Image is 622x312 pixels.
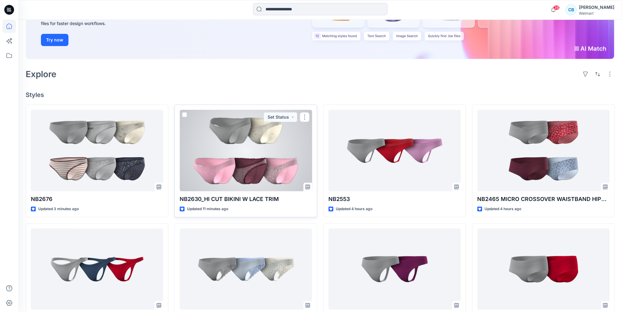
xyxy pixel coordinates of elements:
p: NB2553 [328,195,461,203]
h4: Styles [26,91,615,99]
p: Updated 4 hours ago [336,206,372,212]
a: NB2642 [328,228,461,310]
p: NB2465 MICRO CROSSOVER WAISTBAND HIPSTER [477,195,609,203]
a: NB2464_MICRO LACE BACK CHEEKY [180,228,312,310]
div: [PERSON_NAME] [579,4,614,11]
div: Walmart [579,11,614,16]
p: NB2676 [31,195,163,203]
button: Try now [41,34,68,46]
div: CB [565,4,576,15]
a: NB2676 [31,110,163,191]
a: NB2553 [328,110,461,191]
a: NB2678 [31,228,163,310]
a: NB2465 MICRO CROSSOVER WAISTBAND HIPSTER [477,110,609,191]
p: Updated 11 minutes ago [187,206,228,212]
p: NB2630_HI CUT BIKINI W LACE TRIM [180,195,312,203]
a: NB2630_HI CUT BIKINI W LACE TRIM [180,110,312,191]
p: Updated 4 hours ago [485,206,521,212]
span: 36 [553,5,560,10]
div: Use text or image search to quickly locate relevant, editable .bw files for faster design workflows. [41,14,178,27]
a: NB2644 [477,228,609,310]
p: Updated 3 minutes ago [38,206,79,212]
h2: Explore [26,69,57,79]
